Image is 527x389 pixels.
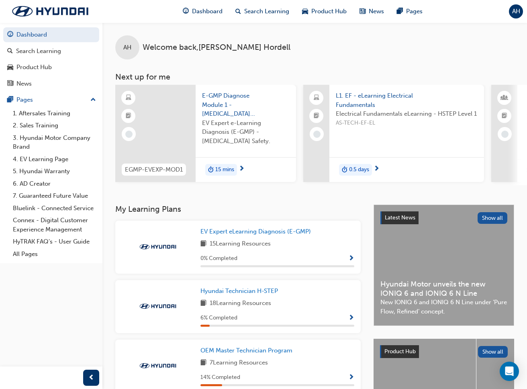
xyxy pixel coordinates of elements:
a: Hyundai Technician H-STEP [200,287,281,296]
a: 1. Aftersales Training [10,107,99,120]
span: booktick-icon [126,111,131,121]
button: AH [509,4,523,18]
span: AH [123,43,131,52]
button: Pages [3,92,99,107]
span: 6 % Completed [200,313,237,323]
button: Show Progress [348,254,354,264]
button: Show Progress [348,313,354,323]
span: duration-icon [208,165,214,175]
button: Show Progress [348,373,354,383]
a: search-iconSearch Learning [229,3,296,20]
div: News [16,79,32,88]
span: 15 Learning Resources [210,239,271,249]
span: Search Learning [244,7,289,16]
span: Electrical Fundamentals eLearning - HSTEP Level 1 [336,109,478,119]
span: laptop-icon [314,93,319,103]
span: book-icon [200,358,206,368]
a: EV Expert eLearning Diagnosis (E-GMP) [200,227,314,236]
span: learningRecordVerb_NONE-icon [125,131,133,138]
a: Product Hub [3,60,99,75]
span: Hyundai Motor unveils the new IONIQ 6 and IONIQ 6 N Line [380,280,507,298]
span: 14 % Completed [200,373,240,382]
span: up-icon [90,95,96,105]
a: 7. Guaranteed Future Value [10,190,99,202]
span: Welcome back , [PERSON_NAME] Hordell [143,43,290,52]
span: next-icon [239,166,245,173]
h3: My Learning Plans [115,205,361,214]
span: EV Expert eLearning Diagnosis (E-GMP) [200,228,311,235]
span: Hyundai Technician H-STEP [200,287,278,295]
div: Pages [16,95,33,104]
a: News [3,76,99,91]
span: Latest News [385,214,415,221]
span: people-icon [502,93,507,103]
a: OEM Master Technician Program [200,346,296,355]
span: AS-TECH-EF-EL [336,119,478,128]
a: 6. AD Creator [10,178,99,190]
a: All Pages [10,248,99,260]
a: HyTRAK FAQ's - User Guide [10,235,99,248]
div: Open Intercom Messenger [500,362,519,381]
a: 2. Sales Training [10,119,99,132]
span: Show Progress [348,315,354,322]
span: News [369,7,384,16]
span: Show Progress [348,374,354,381]
a: 3. Hyundai Motor Company Brand [10,132,99,153]
span: booktick-icon [314,111,319,121]
span: car-icon [302,6,308,16]
span: learningRecordVerb_NONE-icon [501,131,509,138]
span: guage-icon [7,31,13,39]
a: Dashboard [3,27,99,42]
span: booktick-icon [502,111,507,121]
span: 18 Learning Resources [210,299,271,309]
a: car-iconProduct Hub [296,3,353,20]
a: 4. EV Learning Page [10,153,99,166]
span: book-icon [200,239,206,249]
a: Latest NewsShow allHyundai Motor unveils the new IONIQ 6 and IONIQ 6 N LineNew IONIQ 6 and IONIQ ... [374,205,514,326]
span: 0.5 days [349,165,369,174]
h3: Next up for me [102,72,527,82]
a: Search Learning [3,44,99,59]
span: 0 % Completed [200,254,237,263]
span: book-icon [200,299,206,309]
a: Bluelink - Connected Service [10,202,99,215]
span: AH [512,7,520,16]
span: Show Progress [348,255,354,262]
img: Trak [4,3,96,20]
button: DashboardSearch LearningProduct HubNews [3,26,99,92]
a: Product HubShow all [380,345,508,358]
span: next-icon [374,166,380,173]
span: learningRecordVerb_NONE-icon [313,131,321,138]
span: search-icon [235,6,241,16]
div: Product Hub [16,63,52,72]
img: Trak [136,243,180,251]
button: Show all [478,346,508,358]
span: 7 Learning Resources [210,358,268,368]
div: Search Learning [16,47,61,56]
span: EGMP-EVEXP-MOD1 [125,165,183,174]
span: E-GMP Diagnose Module 1 - [MEDICAL_DATA] Safety [202,91,290,119]
span: Dashboard [192,7,223,16]
span: prev-icon [88,373,94,383]
a: news-iconNews [353,3,390,20]
img: Trak [136,362,180,370]
span: duration-icon [342,165,347,175]
a: L1. EF - eLearning Electrical FundamentalsElectrical Fundamentals eLearning - HSTEP Level 1AS-TEC... [303,85,484,182]
span: pages-icon [7,96,13,104]
span: OEM Master Technician Program [200,347,292,354]
span: New IONIQ 6 and IONIQ 6 N Line under ‘Pure Flow, Refined’ concept. [380,298,507,316]
span: news-icon [360,6,366,16]
a: Latest NewsShow all [380,211,507,224]
span: learningResourceType_ELEARNING-icon [126,93,131,103]
a: 5. Hyundai Warranty [10,165,99,178]
img: Trak [136,302,180,310]
span: news-icon [7,80,13,88]
span: search-icon [7,48,13,55]
a: pages-iconPages [390,3,429,20]
span: Product Hub [311,7,347,16]
span: Product Hub [384,348,416,355]
span: EV Expert e-Learning Diagnosis (E-GMP) - [MEDICAL_DATA] Safety. [202,119,290,146]
a: Connex - Digital Customer Experience Management [10,214,99,235]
